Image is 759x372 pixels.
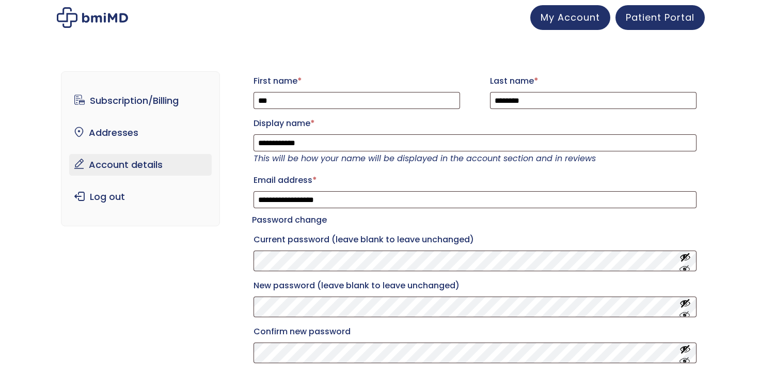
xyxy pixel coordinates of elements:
[679,298,691,317] button: Show password
[254,277,697,294] label: New password (leave blank to leave unchanged)
[615,5,705,30] a: Patient Portal
[254,115,697,132] label: Display name
[626,11,694,24] span: Patient Portal
[252,213,327,227] legend: Password change
[254,172,697,189] label: Email address
[57,7,128,28] img: My account
[69,90,212,112] a: Subscription/Billing
[254,323,697,340] label: Confirm new password
[61,71,220,226] nav: Account pages
[541,11,600,24] span: My Account
[490,73,697,89] label: Last name
[679,344,691,363] button: Show password
[254,73,460,89] label: First name
[254,231,697,248] label: Current password (leave blank to leave unchanged)
[679,252,691,271] button: Show password
[254,152,596,164] em: This will be how your name will be displayed in the account section and in reviews
[69,154,212,176] a: Account details
[530,5,610,30] a: My Account
[69,122,212,144] a: Addresses
[69,186,212,208] a: Log out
